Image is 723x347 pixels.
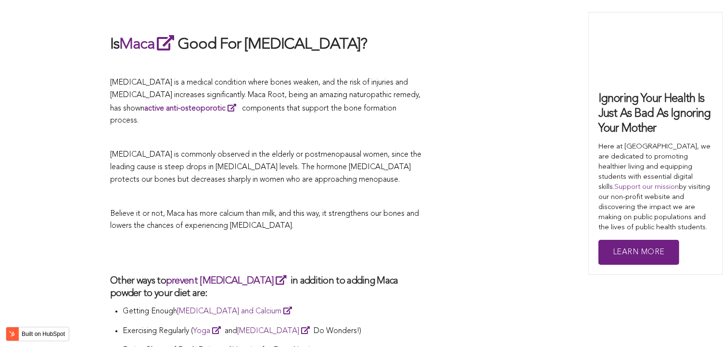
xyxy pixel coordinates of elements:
a: prevent [MEDICAL_DATA] [166,276,291,286]
h3: Other ways to in addition to adding Maca powder to your diet are: [110,274,423,300]
button: Built on HubSpot [6,327,69,341]
a: Maca [119,37,178,52]
a: Learn More [598,240,679,265]
p: Exercising Regularly ( and Do Wonders!) [123,324,423,338]
a: [MEDICAL_DATA] [237,327,314,335]
h2: Is Good For [MEDICAL_DATA]? [110,33,423,55]
img: HubSpot sprocket logo [6,328,18,340]
span: Believe it or not, Maca has more calcium than milk, and this way, it strengthens our bones and lo... [110,210,419,230]
label: Built on HubSpot [18,328,69,340]
a: Yoga [193,327,225,335]
a: active anti-osteoporotic [144,105,240,112]
span: [MEDICAL_DATA] is a medical condition where bones weaken, and the risk of injuries and [MEDICAL_D... [110,79,420,124]
a: [MEDICAL_DATA] and Calcium [177,308,296,315]
span: [MEDICAL_DATA] is commonly observed in the elderly or postmenopausal women, since the leading cau... [110,151,421,183]
iframe: Chat Widget [675,301,723,347]
p: Getting Enough [123,305,423,318]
